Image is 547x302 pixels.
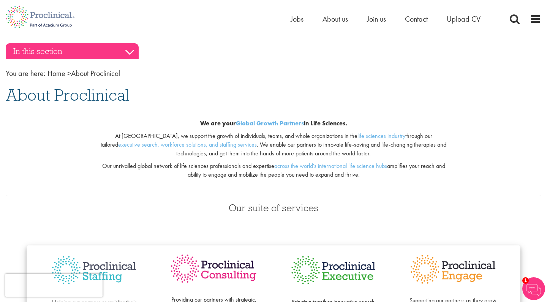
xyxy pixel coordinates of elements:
[291,14,304,24] a: Jobs
[6,203,541,213] h3: Our suite of services
[5,274,103,297] iframe: reCAPTCHA
[6,85,129,105] span: About Proclinical
[118,141,257,149] a: executive search, workforce solutions, and staffing services
[97,162,450,179] p: Our unrivalled global network of life sciences professionals and expertise amplifies your reach a...
[357,132,405,140] a: life sciences industry
[447,14,481,24] a: Upload CV
[289,253,378,287] img: Proclinical Executive
[367,14,386,24] a: Join us
[6,43,139,59] h3: In this section
[67,68,71,78] span: >
[97,132,450,158] p: At [GEOGRAPHIC_DATA], we support the growth of individuals, teams, and whole organizations in the...
[274,162,387,170] a: across the world's international life science hubs
[236,119,304,127] a: Global Growth Partners
[6,68,46,78] span: You are here:
[323,14,348,24] a: About us
[47,68,120,78] span: About Proclinical
[522,277,545,300] img: Chatbot
[49,253,139,288] img: Proclinical Staffing
[522,277,529,284] span: 1
[47,68,65,78] a: breadcrumb link to Home
[169,253,258,285] img: Proclinical Consulting
[405,14,428,24] a: Contact
[200,119,347,127] b: We are your in Life Sciences.
[408,253,498,286] img: Proclinical Engage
